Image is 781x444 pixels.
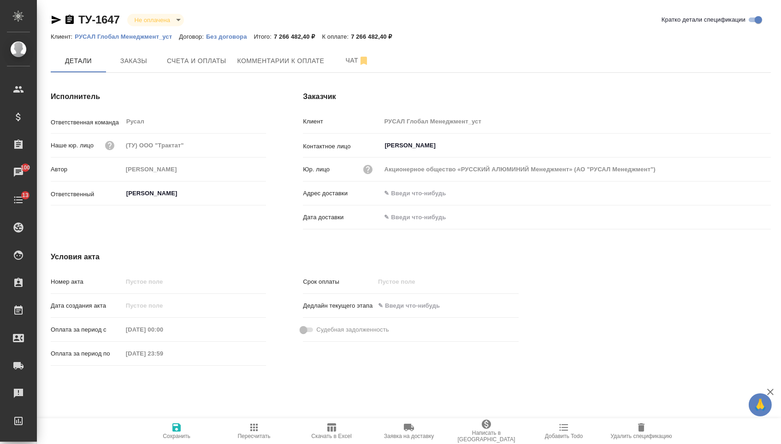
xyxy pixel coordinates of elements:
[51,325,123,334] p: Оплата за период с
[370,418,448,444] button: Заявка на доставку
[51,33,75,40] p: Клиент:
[303,277,375,286] p: Срок оплаты
[322,33,351,40] p: К оплате:
[381,210,461,224] input: ✎ Введи что-нибудь
[206,33,254,40] p: Без договора
[51,118,123,127] p: Ответственная команда
[51,349,123,358] p: Оплата за период по
[303,301,375,310] p: Дедлайн текущего этапа
[293,418,370,444] button: Скачать в Excel
[545,433,583,439] span: Добавить Todo
[51,141,94,150] p: Наше юр. лицо
[56,55,101,67] span: Детали
[132,16,173,24] button: Не оплачена
[238,433,271,439] span: Пересчитать
[78,13,120,26] a: ТУ-1647
[303,165,330,174] p: Юр. лицо
[51,277,123,286] p: Номер акта
[75,32,179,40] a: РУСАЛ Глобал Менеджмент_уст
[351,33,399,40] p: 7 266 482,40 ₽
[274,33,322,40] p: 7 266 482,40 ₽
[384,433,434,439] span: Заявка на доставку
[303,189,381,198] p: Адрес доставки
[752,395,768,415] span: 🙏
[179,33,206,40] p: Договор:
[127,14,184,26] div: Не оплачена
[123,299,203,312] input: Пустое поле
[316,325,389,334] span: Судебная задолженность
[525,418,603,444] button: Добавить Todo
[2,188,35,211] a: 13
[381,163,771,176] input: Пустое поле
[237,55,325,67] span: Комментарии к оплате
[610,433,672,439] span: Удалить спецификацию
[51,251,519,263] h4: Условия акта
[163,433,190,439] span: Сохранить
[303,117,381,126] p: Клиент
[123,139,266,152] input: Пустое поле
[303,213,381,222] p: Дата доставки
[358,55,369,66] svg: Отписаться
[303,142,381,151] p: Контактное лицо
[51,301,123,310] p: Дата создания акта
[123,275,266,288] input: Пустое поле
[381,187,771,200] input: ✎ Введи что-нибудь
[335,55,379,66] span: Чат
[375,299,456,312] input: ✎ Введи что-нибудь
[51,190,123,199] p: Ответственный
[2,161,35,184] a: 100
[375,275,456,288] input: Пустое поле
[662,15,745,24] span: Кратко детали спецификации
[603,418,680,444] button: Удалить спецификацию
[64,14,75,25] button: Скопировать ссылку
[215,418,293,444] button: Пересчитать
[381,115,771,128] input: Пустое поле
[261,193,263,194] button: Open
[112,55,156,67] span: Заказы
[303,91,771,102] h4: Заказчик
[123,323,203,336] input: Пустое поле
[51,14,62,25] button: Скопировать ссылку для ЯМессенджера
[167,55,226,67] span: Счета и оплаты
[254,33,274,40] p: Итого:
[749,393,772,416] button: 🙏
[138,418,215,444] button: Сохранить
[51,91,266,102] h4: Исполнитель
[123,347,203,360] input: Пустое поле
[75,33,179,40] p: РУСАЛ Глобал Менеджмент_уст
[51,165,123,174] p: Автор
[453,430,520,443] span: Написать в [GEOGRAPHIC_DATA]
[311,433,351,439] span: Скачать в Excel
[766,145,768,146] button: Open
[123,163,266,176] input: Пустое поле
[448,418,525,444] button: Написать в [GEOGRAPHIC_DATA]
[17,191,34,200] span: 13
[206,32,254,40] a: Без договора
[15,163,36,172] span: 100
